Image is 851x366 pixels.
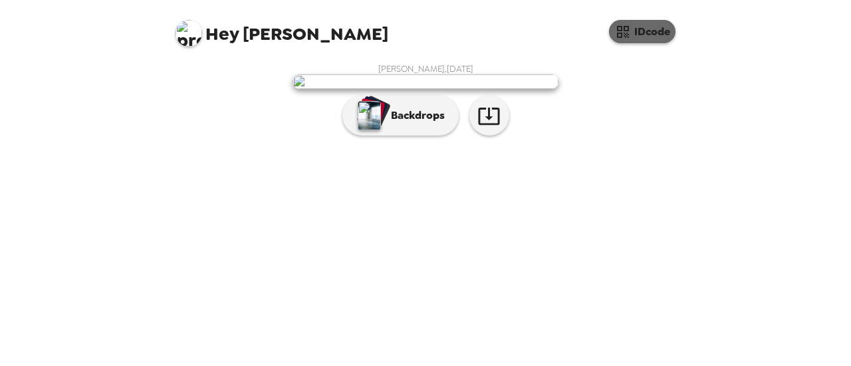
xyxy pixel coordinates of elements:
p: Backdrops [384,108,445,124]
button: IDcode [609,20,675,43]
span: [PERSON_NAME] , [DATE] [378,63,473,74]
span: [PERSON_NAME] [176,13,388,43]
span: Hey [205,22,239,46]
img: user [293,74,558,89]
img: profile pic [176,20,202,46]
button: Backdrops [342,96,459,136]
